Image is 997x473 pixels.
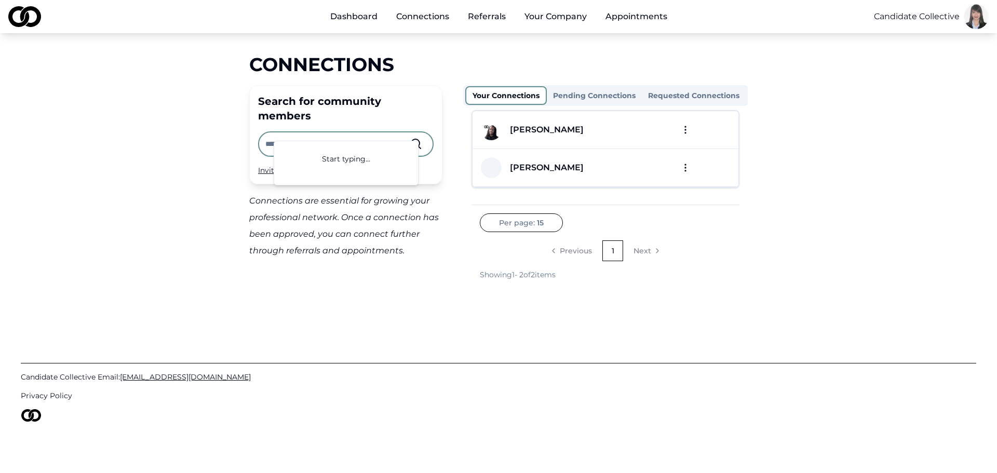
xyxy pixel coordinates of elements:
button: Pending Connections [547,87,642,104]
a: [PERSON_NAME] [502,161,584,174]
img: logo [21,409,42,422]
div: Connections [249,54,748,75]
a: Appointments [597,6,676,27]
div: [PERSON_NAME] [510,161,584,174]
div: Connections are essential for growing your professional network. Once a connection has been appro... [249,193,442,259]
button: Candidate Collective [874,10,960,23]
div: Start typing... [274,141,418,177]
nav: Main [322,6,676,27]
img: logo [8,6,41,27]
button: Your Company [516,6,595,27]
img: fc566690-cf65-45d8-a465-1d4f683599e2-basimCC1-profile_picture.png [481,119,502,140]
a: 1 [602,240,623,261]
div: Suggestions [274,141,418,185]
button: Requested Connections [642,87,746,104]
a: Privacy Policy [21,390,976,401]
button: Per page:15 [480,213,563,232]
a: [PERSON_NAME] [502,124,584,136]
img: 51457996-7adf-4995-be40-a9f8ac946256-Picture1-profile_picture.jpg [964,4,989,29]
a: Dashboard [322,6,386,27]
span: [EMAIL_ADDRESS][DOMAIN_NAME] [120,372,251,382]
a: Referrals [460,6,514,27]
div: Search for community members [258,94,434,123]
a: Connections [388,6,457,27]
nav: pagination [480,240,731,261]
a: Candidate Collective Email:[EMAIL_ADDRESS][DOMAIN_NAME] [21,372,976,382]
div: Invite your peers and colleagues → [258,165,434,175]
button: Your Connections [465,86,547,105]
span: 15 [537,218,544,228]
div: Showing 1 - 2 of 2 items [480,269,556,280]
div: [PERSON_NAME] [510,124,584,136]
